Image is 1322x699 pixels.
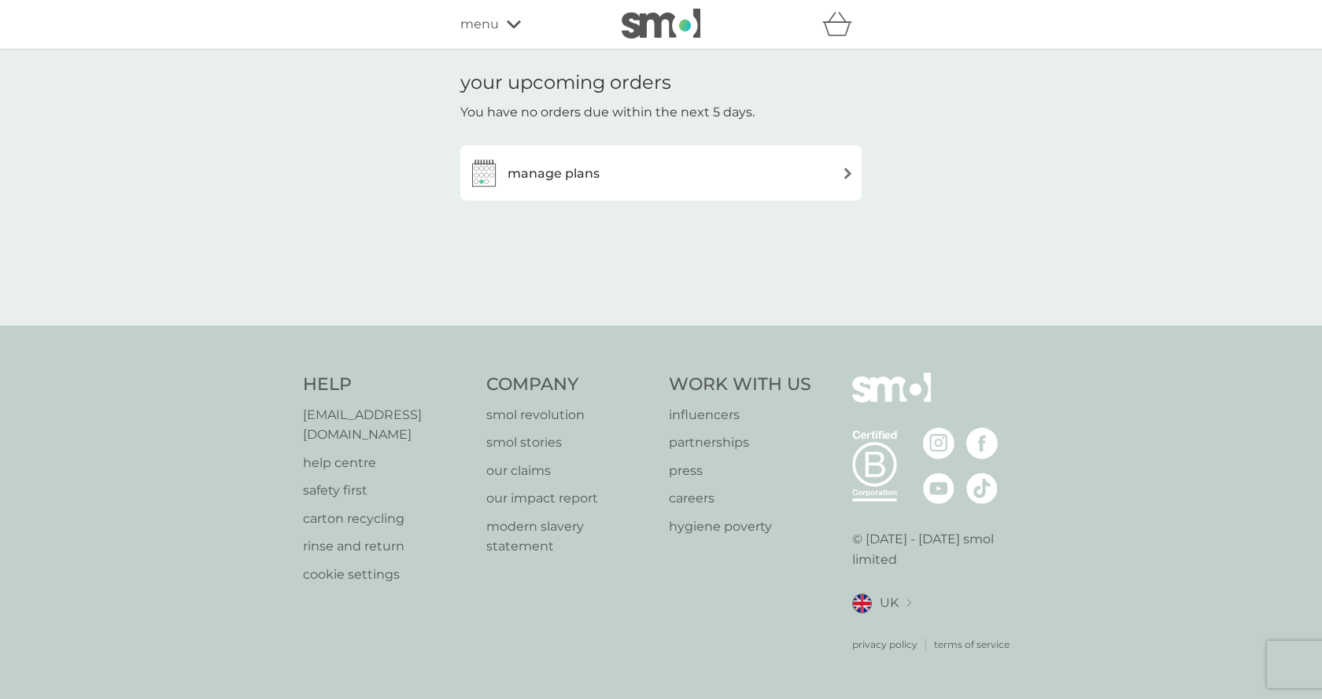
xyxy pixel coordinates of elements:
img: smol [622,9,700,39]
span: UK [880,593,899,613]
a: privacy policy [852,637,918,652]
img: visit the smol Facebook page [966,428,998,459]
h4: Company [486,373,654,397]
img: select a new location [907,599,911,608]
img: visit the smol Tiktok page [966,473,998,504]
a: our claims [486,461,654,481]
img: UK flag [852,594,872,613]
img: visit the smol Instagram page [923,428,955,459]
img: visit the smol Youtube page [923,473,955,504]
p: You have no orders due within the next 5 days. [460,102,755,123]
p: © [DATE] - [DATE] smol limited [852,529,1020,569]
a: smol stories [486,432,654,453]
h4: Help [303,373,471,397]
a: help centre [303,453,471,473]
img: smol [852,373,931,426]
a: careers [669,488,811,509]
a: modern slavery statement [486,517,654,557]
a: terms of service [934,637,1010,652]
h1: your upcoming orders [460,72,671,94]
a: rinse and return [303,536,471,557]
a: [EMAIL_ADDRESS][DOMAIN_NAME] [303,405,471,445]
a: carton recycling [303,509,471,529]
h3: manage plans [508,164,600,184]
h4: Work With Us [669,373,811,397]
a: cookie settings [303,565,471,585]
a: influencers [669,405,811,425]
a: press [669,461,811,481]
a: hygiene poverty [669,517,811,537]
div: basket [822,9,862,40]
a: safety first [303,480,471,501]
a: smol revolution [486,405,654,425]
a: our impact report [486,488,654,509]
span: menu [460,14,499,35]
a: partnerships [669,432,811,453]
img: arrow right [842,167,854,179]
